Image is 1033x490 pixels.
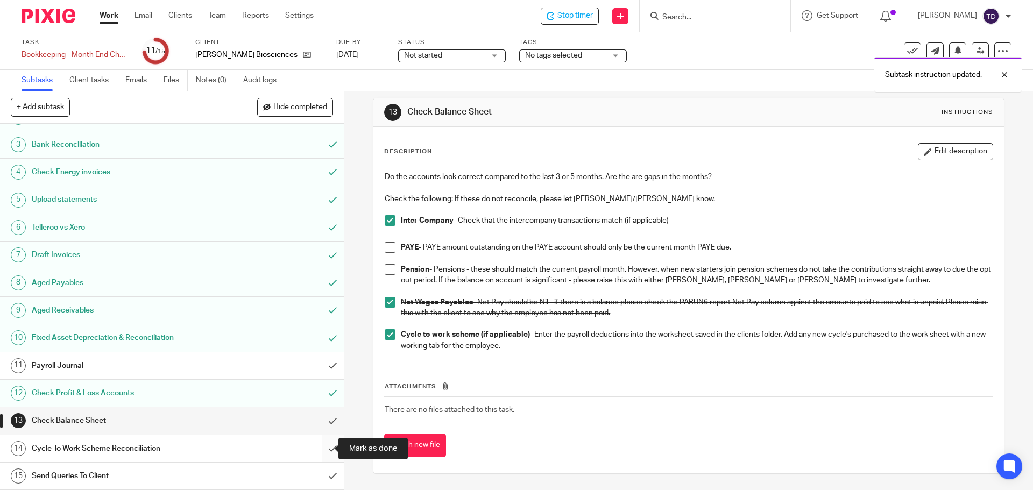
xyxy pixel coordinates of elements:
[385,172,992,182] p: Do the accounts look correct compared to the last 3 or 5 months. Are the are gaps in the months?
[195,38,323,47] label: Client
[336,51,359,59] span: [DATE]
[11,220,26,235] div: 6
[11,165,26,180] div: 4
[32,358,218,374] h1: Payroll Journal
[982,8,1000,25] img: svg%3E
[11,468,26,484] div: 15
[135,10,152,21] a: Email
[32,164,218,180] h1: Check Energy invoices
[401,331,530,338] strong: Cycle to work scheme (if applicable)
[11,247,26,262] div: 7
[32,275,218,291] h1: Aged Payables
[401,329,992,351] p: - Enter the payroll deductions into the worksheet saved in the clients folder. Add any new cycle'...
[100,10,118,21] a: Work
[196,70,235,91] a: Notes (0)
[32,302,218,318] h1: Aged Receivables
[885,69,982,80] p: Subtask instruction updated.
[22,49,129,60] div: Bookkeeping - Month End Checks
[385,406,514,414] span: There are no files attached to this task.
[11,330,26,345] div: 10
[125,70,155,91] a: Emails
[11,98,70,116] button: + Add subtask
[164,70,188,91] a: Files
[22,70,61,91] a: Subtasks
[385,194,992,204] p: Check the following: If these do not reconcile, please let [PERSON_NAME]/[PERSON_NAME] know.
[401,266,429,273] strong: Pension
[541,8,599,25] div: Myria Biosciences AG - Bookkeeping - Month End Checks
[11,303,26,318] div: 9
[32,441,218,457] h1: Cycle To Work Scheme Reconciliation
[32,137,218,153] h1: Bank Reconciliation
[11,137,26,152] div: 3
[401,264,992,286] p: - Pensions - these should match the current payroll month. However, when new starters join pensio...
[942,108,993,117] div: Instructions
[32,191,218,208] h1: Upload statements
[918,143,993,160] button: Edit description
[285,10,314,21] a: Settings
[384,147,432,156] p: Description
[11,358,26,373] div: 11
[32,330,218,346] h1: Fixed Asset Depreciation & Reconciliation
[32,247,218,263] h1: Draft Invoices
[168,10,192,21] a: Clients
[11,193,26,208] div: 5
[398,38,506,47] label: Status
[22,9,75,23] img: Pixie
[242,10,269,21] a: Reports
[384,104,401,121] div: 13
[22,38,129,47] label: Task
[11,275,26,290] div: 8
[336,38,385,47] label: Due by
[404,52,442,59] span: Not started
[401,299,473,306] strong: Net Wages Payables
[273,103,327,112] span: Hide completed
[243,70,285,91] a: Audit logs
[11,441,26,456] div: 14
[32,468,218,484] h1: Send Queries To Client
[401,217,454,224] strong: Inter Company
[401,297,992,319] p: - Net Pay should be Nil - if there is a balance please check the PARUN6 report Net Pay column aga...
[384,434,446,458] button: Attach new file
[11,386,26,401] div: 12
[401,242,992,253] p: - PAYE amount outstanding on the PAYE account should only be the current month PAYE due.
[257,98,333,116] button: Hide completed
[195,49,298,60] p: [PERSON_NAME] Biosciences AG
[155,48,165,54] small: /15
[11,413,26,428] div: 13
[407,106,712,118] h1: Check Balance Sheet
[401,215,992,226] p: - Check that the intercompany transactions match (if applicable)
[69,70,117,91] a: Client tasks
[385,384,436,389] span: Attachments
[208,10,226,21] a: Team
[401,244,419,251] strong: PAYE
[32,413,218,429] h1: Check Balance Sheet
[32,219,218,236] h1: Telleroo vs Xero
[32,385,218,401] h1: Check Profit & Loss Accounts
[146,45,165,57] div: 11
